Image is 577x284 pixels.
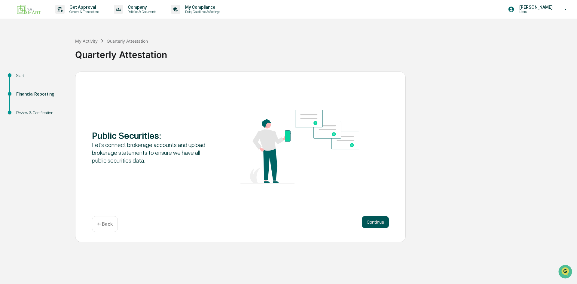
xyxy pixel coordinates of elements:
[16,72,66,79] div: Start
[16,110,66,116] div: Review & Certification
[14,2,43,17] img: logo
[180,10,223,14] p: Data, Deadlines & Settings
[4,73,41,84] a: 🖐️Preclearance
[514,10,556,14] p: Users
[180,5,223,10] p: My Compliance
[42,102,73,106] a: Powered byPylon
[123,5,159,10] p: Company
[102,48,109,55] button: Start new chat
[6,46,17,57] img: 1746055101610-c473b297-6a78-478c-a979-82029cc54cd1
[75,44,574,60] div: Quarterly Attestation
[240,110,359,184] img: Public Securities
[558,264,574,280] iframe: Open customer support
[97,221,113,227] p: ← Back
[12,87,38,93] span: Data Lookup
[41,73,77,84] a: 🗄️Attestations
[16,91,66,97] div: Financial Reporting
[20,46,99,52] div: Start new chat
[44,76,48,81] div: 🗄️
[107,38,148,44] div: Quarterly Attestation
[60,102,73,106] span: Pylon
[4,85,40,96] a: 🔎Data Lookup
[12,76,39,82] span: Preclearance
[65,10,102,14] p: Content & Transactions
[514,5,556,10] p: [PERSON_NAME]
[6,88,11,93] div: 🔎
[65,5,102,10] p: Get Approval
[123,10,159,14] p: Policies & Documents
[92,130,211,141] div: Public Securities :
[92,141,211,164] div: Let's connect brokerage accounts and upload brokerage statements to ensure we have all public sec...
[50,76,75,82] span: Attestations
[6,13,109,22] p: How can we help?
[362,216,389,228] button: Continue
[20,52,76,57] div: We're available if you need us!
[6,76,11,81] div: 🖐️
[75,38,98,44] div: My Activity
